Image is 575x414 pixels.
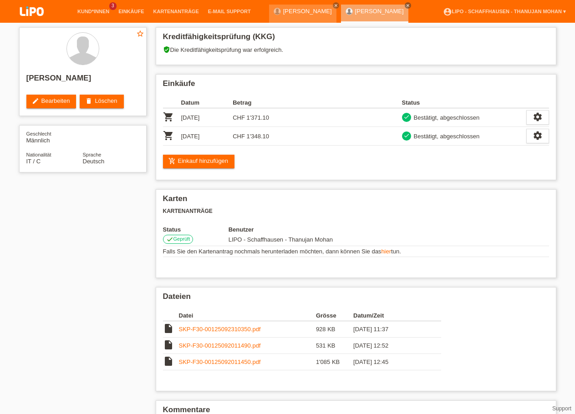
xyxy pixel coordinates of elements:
a: SKP-F30-00125092011490.pdf [179,342,261,349]
a: SKP-F30-00125092011450.pdf [179,358,261,365]
i: edit [32,97,39,105]
th: Status [402,97,526,108]
i: delete [85,97,92,105]
i: settings [533,112,543,122]
span: Geschlecht [26,131,51,136]
span: Nationalität [26,152,51,157]
td: [DATE] [181,108,233,127]
span: Deutsch [83,158,105,165]
h2: Einkäufe [163,79,549,93]
td: [DATE] 11:37 [353,321,428,338]
div: Die Kreditfähigkeitsprüfung war erfolgreich. [163,46,549,60]
i: insert_drive_file [163,356,174,367]
h2: Kreditfähigkeitsprüfung (KKG) [163,32,549,46]
th: Benutzer [229,226,383,233]
th: Grösse [316,310,353,321]
h2: Karten [163,194,549,208]
i: POSP00027796 [163,130,174,141]
td: 1'085 KB [316,354,353,370]
i: POSP00027794 [163,111,174,122]
span: 20.09.2025 [229,236,333,243]
div: Bestätigt, abgeschlossen [411,113,480,122]
a: LIPO pay [9,19,55,25]
div: Bestätigt, abgeschlossen [411,131,480,141]
a: [PERSON_NAME] [355,8,404,15]
span: 3 [109,2,117,10]
span: Sprache [83,152,102,157]
td: [DATE] [181,127,233,146]
td: CHF 1'371.10 [233,108,285,127]
span: Geprüft [173,236,190,242]
td: [DATE] 12:52 [353,338,428,354]
a: close [333,2,339,9]
a: E-Mail Support [204,9,255,14]
td: Falls Sie den Kartenantrag nochmals herunterladen möchten, dann können Sie das tun. [163,246,549,257]
i: add_shopping_cart [168,157,176,165]
td: [DATE] 12:45 [353,354,428,370]
td: CHF 1'348.10 [233,127,285,146]
i: insert_drive_file [163,323,174,334]
span: Italien / C / 16.01.1987 [26,158,41,165]
a: SKP-F30-00125092310350.pdf [179,326,261,333]
th: Datum [181,97,233,108]
a: Kartenanträge [149,9,204,14]
i: close [406,3,410,8]
i: check [403,132,410,139]
i: account_circle [443,7,452,16]
td: 531 KB [316,338,353,354]
a: star_border [136,30,144,39]
i: close [334,3,338,8]
a: add_shopping_cartEinkauf hinzufügen [163,155,235,168]
h2: [PERSON_NAME] [26,74,139,87]
h3: Kartenanträge [163,208,549,215]
td: 928 KB [316,321,353,338]
a: account_circleLIPO - Schaffhausen - Thanujan Mohan ▾ [438,9,570,14]
a: [PERSON_NAME] [283,8,332,15]
a: Kund*innen [73,9,114,14]
a: editBearbeiten [26,95,76,108]
i: verified_user [163,46,170,53]
h2: Dateien [163,292,549,306]
a: hier [381,248,391,255]
a: deleteLöschen [80,95,123,108]
th: Datei [179,310,316,321]
i: check [166,236,173,243]
a: Support [552,405,571,412]
i: insert_drive_file [163,339,174,350]
th: Status [163,226,229,233]
i: settings [533,131,543,141]
a: Einkäufe [114,9,148,14]
i: check [403,114,410,120]
div: Männlich [26,130,83,144]
th: Betrag [233,97,285,108]
th: Datum/Zeit [353,310,428,321]
a: close [405,2,411,9]
i: star_border [136,30,144,38]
